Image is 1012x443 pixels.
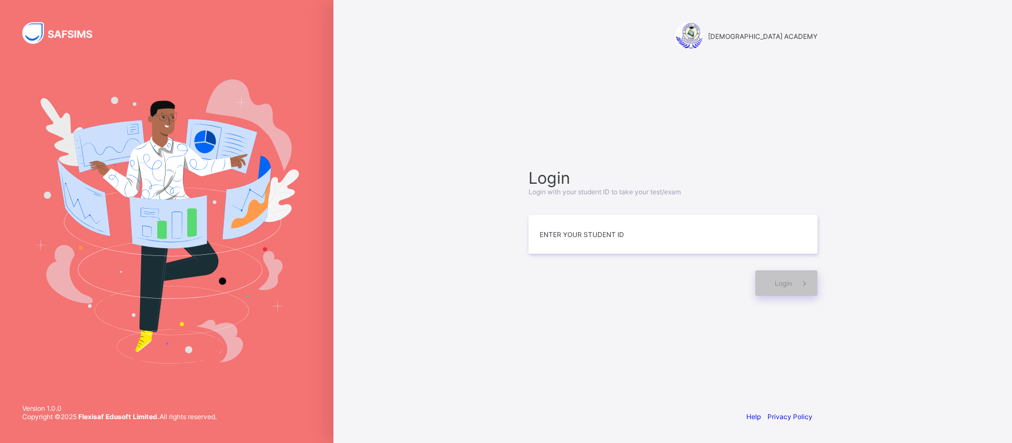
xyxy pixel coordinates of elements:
img: Hero Image [34,79,299,364]
span: [DEMOGRAPHIC_DATA] ACADEMY [708,32,817,41]
a: Help [746,412,761,421]
span: Copyright © 2025 All rights reserved. [22,412,217,421]
a: Privacy Policy [767,412,812,421]
span: Login with your student ID to take your test/exam [529,188,681,196]
img: SAFSIMS Logo [22,22,106,44]
span: Login [775,279,792,288]
span: Login [529,168,817,188]
span: Version 1.0.0 [22,404,217,412]
strong: Flexisaf Edusoft Limited. [78,412,159,421]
